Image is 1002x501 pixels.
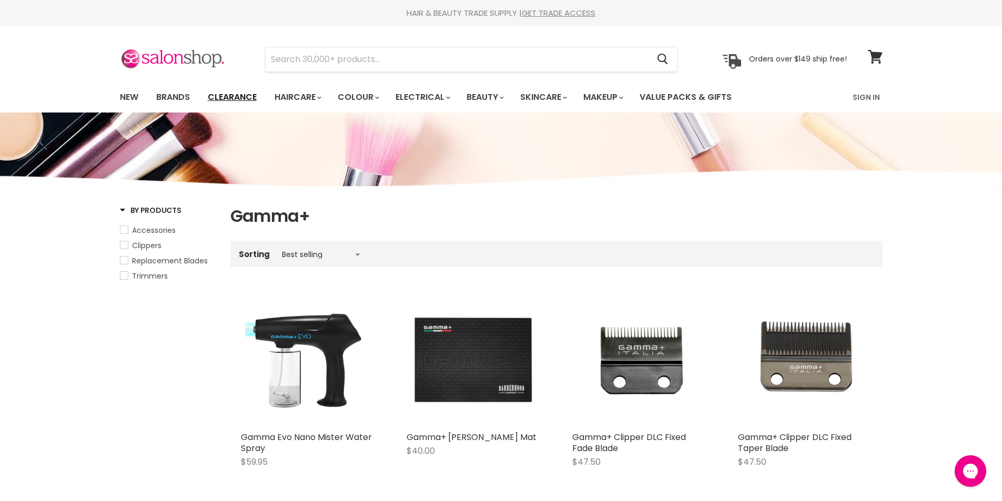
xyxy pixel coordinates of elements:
[846,86,886,108] a: Sign In
[120,270,217,282] a: Trimmers
[459,86,510,108] a: Beauty
[330,86,386,108] a: Colour
[522,7,595,18] a: GET TRADE ACCESS
[265,47,677,72] form: Product
[572,431,686,454] a: Gamma+ Clipper DLC Fixed Fade Blade
[949,452,991,490] iframe: Gorgias live chat messenger
[649,47,677,71] button: Search
[388,86,457,108] a: Electrical
[200,86,265,108] a: Clearance
[120,255,217,267] a: Replacement Blades
[512,86,573,108] a: Skincare
[738,456,766,468] span: $47.50
[148,86,198,108] a: Brands
[112,86,146,108] a: New
[120,240,217,251] a: Clippers
[407,431,537,443] a: Gamma+ [PERSON_NAME] Mat
[738,292,872,426] img: Gamma+ Clipper DLC Fixed Taper Blade
[267,86,328,108] a: Haircare
[632,86,740,108] a: Value Packs & Gifts
[239,250,270,259] label: Sorting
[266,47,649,71] input: Search
[132,225,176,236] span: Accessories
[107,82,896,113] nav: Main
[120,205,181,216] h3: By Products
[241,292,375,426] img: Gamma Evo Nano Mister Water Spray
[749,54,847,64] p: Orders over $149 ship free!
[132,271,168,281] span: Trimmers
[132,240,161,251] span: Clippers
[120,224,217,236] a: Accessories
[230,205,883,227] h1: Gamma+
[572,456,601,468] span: $47.50
[407,292,541,426] img: Gamma+ Barber Mat
[112,82,793,113] ul: Main menu
[572,292,706,426] img: Gamma+ Clipper DLC Fixed Fade Blade
[575,86,630,108] a: Makeup
[107,8,896,18] div: HAIR & BEAUTY TRADE SUPPLY |
[241,431,372,454] a: Gamma Evo Nano Mister Water Spray
[241,456,268,468] span: $59.95
[132,255,208,266] span: Replacement Blades
[407,445,435,457] span: $40.00
[738,431,852,454] a: Gamma+ Clipper DLC Fixed Taper Blade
